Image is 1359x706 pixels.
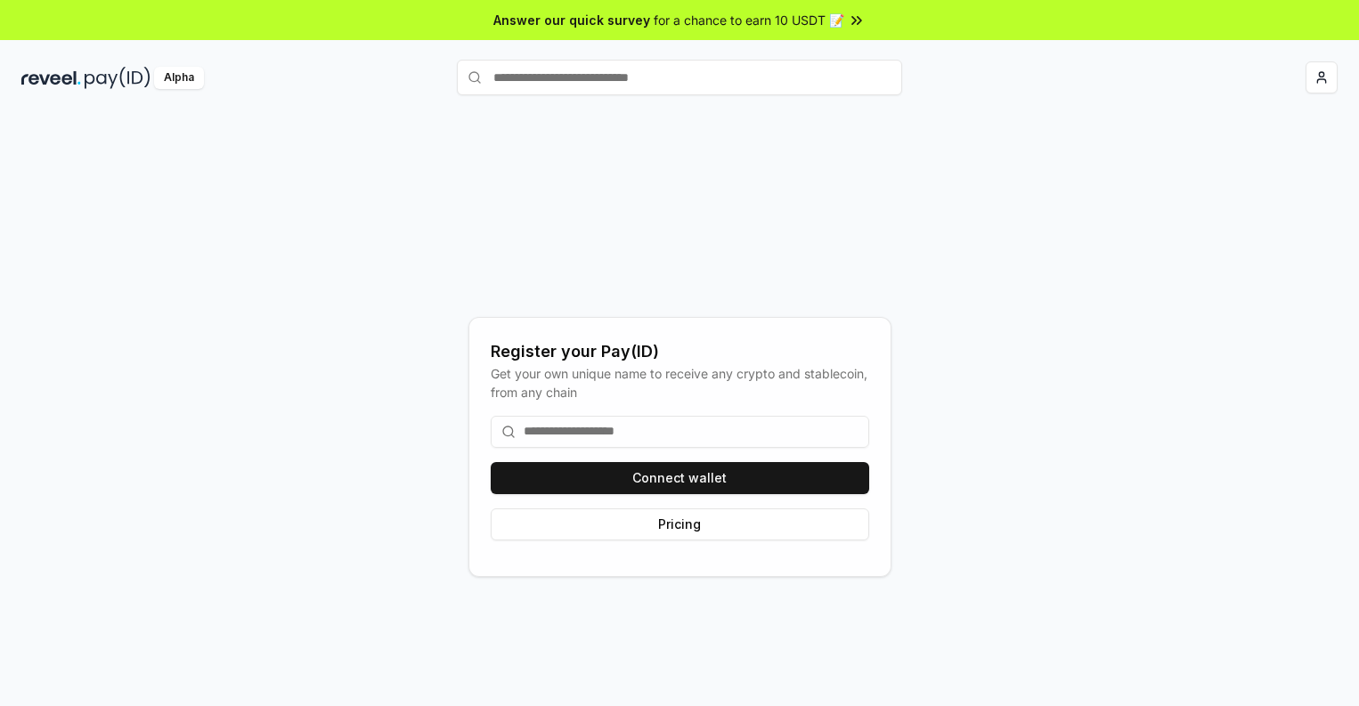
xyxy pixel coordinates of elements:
button: Connect wallet [491,462,869,494]
img: reveel_dark [21,67,81,89]
img: pay_id [85,67,151,89]
div: Alpha [154,67,204,89]
span: Answer our quick survey [493,11,650,29]
button: Pricing [491,508,869,540]
div: Get your own unique name to receive any crypto and stablecoin, from any chain [491,364,869,402]
span: for a chance to earn 10 USDT 📝 [654,11,844,29]
div: Register your Pay(ID) [491,339,869,364]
